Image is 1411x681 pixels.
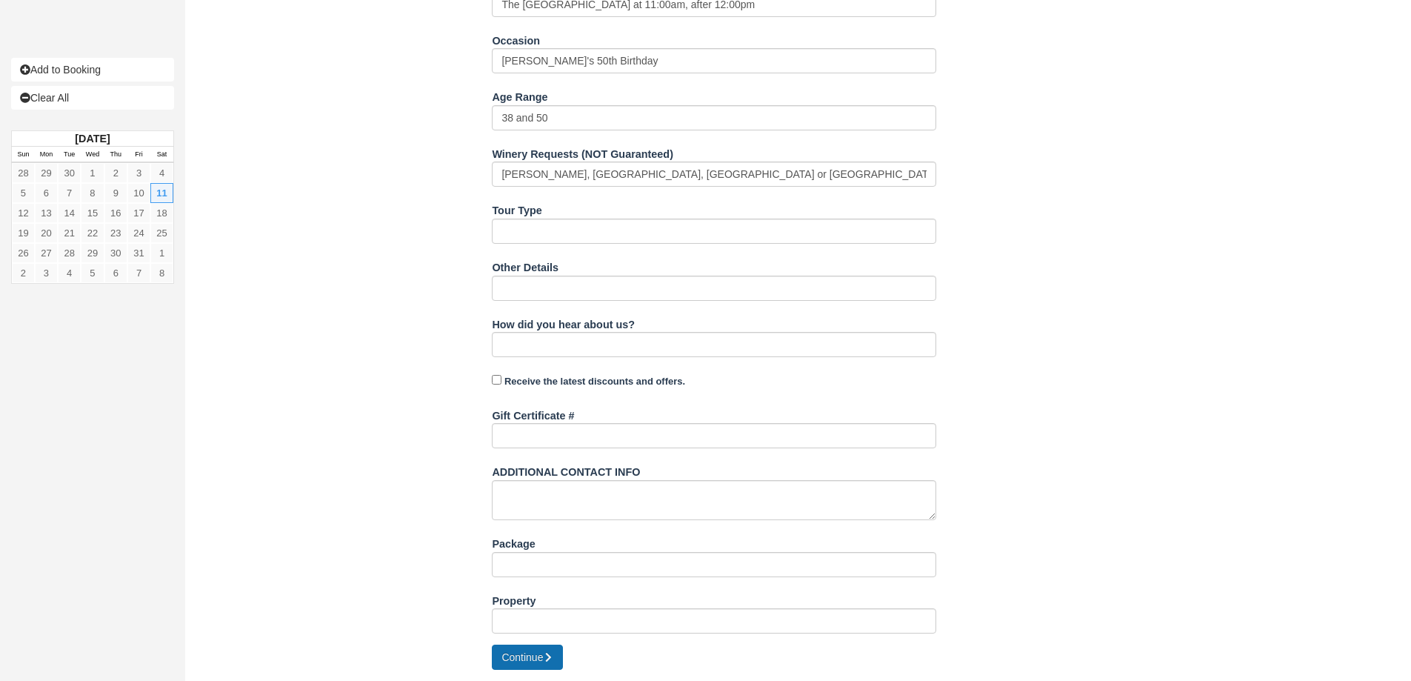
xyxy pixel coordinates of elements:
a: 30 [104,243,127,263]
a: Add to Booking [11,58,174,82]
th: Tue [58,147,81,163]
a: 2 [104,163,127,183]
a: 3 [35,263,58,283]
a: 5 [81,263,104,283]
a: 27 [35,243,58,263]
a: 9 [104,183,127,203]
a: 15 [81,203,104,223]
strong: [DATE] [75,133,110,144]
a: 5 [12,183,35,203]
a: 12 [12,203,35,223]
a: 8 [150,263,173,283]
a: Clear All [11,86,174,110]
a: 29 [81,243,104,263]
label: ADDITIONAL CONTACT INFO [492,459,640,480]
a: 19 [12,223,35,243]
a: 24 [127,223,150,243]
input: Receive the latest discounts and offers. [492,375,501,385]
a: 6 [35,183,58,203]
a: 1 [81,163,104,183]
label: Package [492,531,535,552]
a: 4 [58,263,81,283]
th: Fri [127,147,150,163]
a: 21 [58,223,81,243]
th: Sun [12,147,35,163]
a: 26 [12,243,35,263]
a: 28 [58,243,81,263]
label: How did you hear about us? [492,312,635,333]
a: 3 [127,163,150,183]
th: Sat [150,147,173,163]
label: Age Range [492,84,547,105]
strong: Receive the latest discounts and offers. [504,376,685,387]
a: 28 [12,163,35,183]
th: Wed [81,147,104,163]
a: 18 [150,203,173,223]
a: 16 [104,203,127,223]
a: 22 [81,223,104,243]
a: 7 [127,263,150,283]
a: 8 [81,183,104,203]
a: 23 [104,223,127,243]
a: 30 [58,163,81,183]
a: 1 [150,243,173,263]
a: 20 [35,223,58,243]
label: Tour Type [492,198,541,219]
th: Mon [35,147,58,163]
th: Thu [104,147,127,163]
a: 10 [127,183,150,203]
a: 14 [58,203,81,223]
label: Occasion [492,28,540,49]
label: Winery Requests (NOT Guaranteed) [492,142,673,162]
a: 31 [127,243,150,263]
a: 6 [104,263,127,283]
a: 4 [150,163,173,183]
a: 13 [35,203,58,223]
a: 7 [58,183,81,203]
a: 29 [35,163,58,183]
button: Continue [492,645,563,670]
a: 25 [150,223,173,243]
label: Other Details [492,255,558,276]
a: 2 [12,263,35,283]
label: Gift Certificate # [492,403,574,424]
a: 17 [127,203,150,223]
a: 11 [150,183,173,203]
label: Property [492,588,536,609]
